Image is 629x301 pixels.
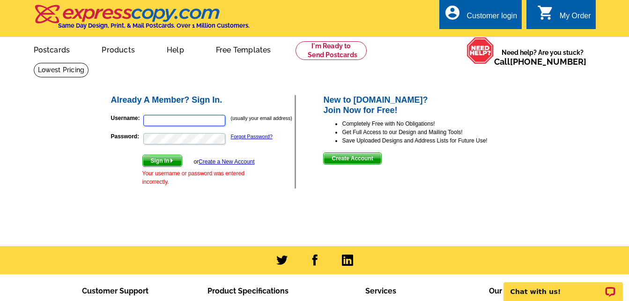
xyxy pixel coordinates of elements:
a: Create a New Account [199,158,254,165]
span: Our Company [489,286,539,295]
small: (usually your email address) [231,115,292,121]
a: [PHONE_NUMBER] [510,57,586,67]
span: Sign In [143,155,182,166]
a: account_circle Customer login [444,10,517,22]
a: Postcards [19,38,85,60]
button: Create Account [323,152,381,165]
label: Password: [111,132,142,141]
div: Your username or password was entered incorrectly. [142,169,255,186]
li: Completely Free with No Obligations! [342,120,519,128]
span: Product Specifications [207,286,289,295]
a: Products [87,38,150,60]
div: My Order [560,12,591,25]
div: Customer login [466,12,517,25]
button: Sign In [142,155,182,167]
h2: New to [DOMAIN_NAME]? Join Now for Free! [323,95,519,115]
h4: Same Day Design, Print, & Mail Postcards. Over 1 Million Customers. [58,22,250,29]
a: shopping_cart My Order [537,10,591,22]
h2: Already A Member? Sign In. [111,95,295,105]
a: Forgot Password? [231,134,273,139]
span: Services [365,286,396,295]
img: button-next-arrow-white.png [170,158,174,163]
span: Call [494,57,586,67]
i: shopping_cart [537,4,554,21]
span: Need help? Are you stuck? [494,48,591,67]
iframe: LiveChat chat widget [497,271,629,301]
li: Get Full Access to our Design and Mailing Tools! [342,128,519,136]
span: Customer Support [82,286,148,295]
a: Free Templates [201,38,286,60]
a: Same Day Design, Print, & Mail Postcards. Over 1 Million Customers. [34,11,250,29]
li: Save Uploaded Designs and Address Lists for Future Use! [342,136,519,145]
img: help [466,37,494,64]
i: account_circle [444,4,461,21]
a: Help [152,38,199,60]
div: or [193,158,254,166]
label: Username: [111,114,142,122]
span: Create Account [324,153,381,164]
